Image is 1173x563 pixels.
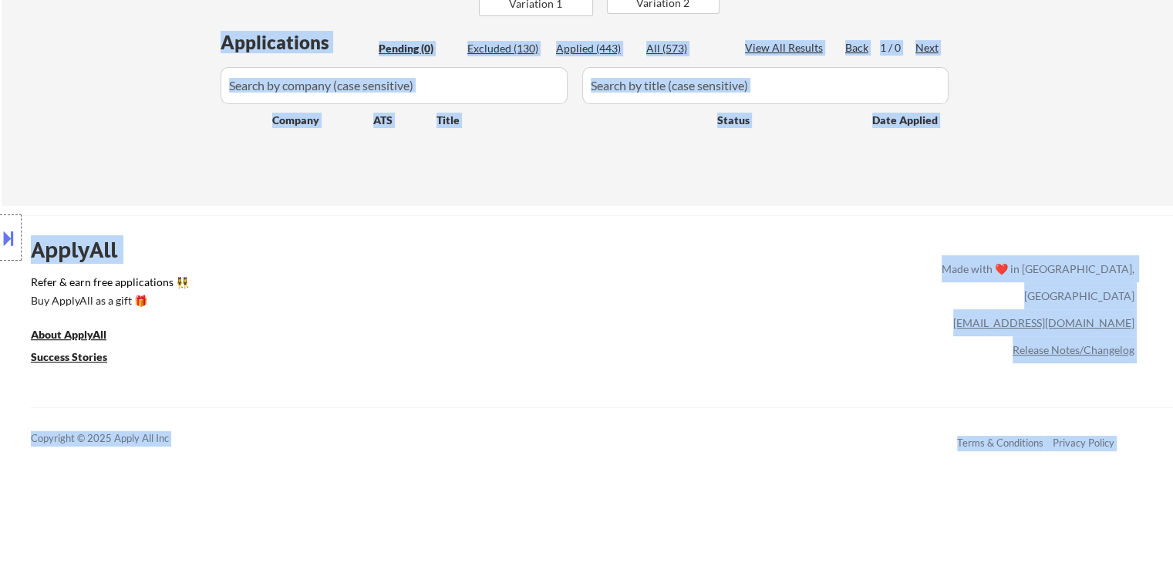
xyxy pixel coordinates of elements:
input: Search by company (case sensitive) [221,67,568,104]
div: Made with ❤️ in [GEOGRAPHIC_DATA], [GEOGRAPHIC_DATA] [935,255,1134,309]
a: [EMAIL_ADDRESS][DOMAIN_NAME] [953,316,1134,329]
div: Date Applied [872,113,940,128]
div: ATS [373,113,437,128]
div: Next [915,40,940,56]
div: Back [845,40,870,56]
a: Release Notes/Changelog [1013,343,1134,356]
div: Applied (443) [556,41,633,56]
div: Pending (0) [379,41,456,56]
div: Applications [221,33,373,52]
div: All (573) [646,41,723,56]
a: Refer & earn free applications 👯‍♀️ [31,277,619,293]
div: Status [717,106,850,133]
div: 1 / 0 [880,40,915,56]
a: Privacy Policy [1053,437,1114,449]
div: Copyright © 2025 Apply All Inc [31,431,208,447]
div: Excluded (130) [467,41,544,56]
a: Terms & Conditions [957,437,1043,449]
div: Title [437,113,703,128]
div: View All Results [745,40,828,56]
div: Company [272,113,373,128]
input: Search by title (case sensitive) [582,67,949,104]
